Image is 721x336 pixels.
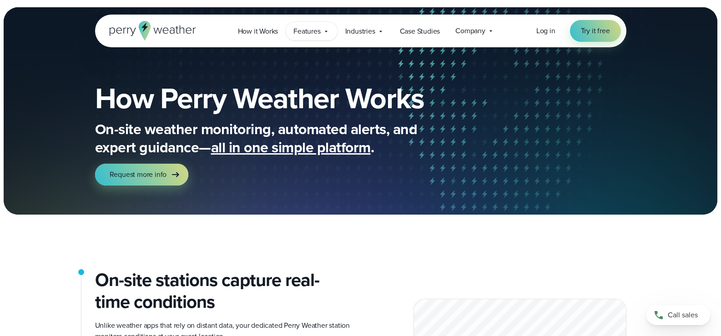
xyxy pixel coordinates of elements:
[211,136,371,158] span: all in one simple platform
[646,305,710,325] a: Call sales
[345,26,375,37] span: Industries
[581,25,610,36] span: Try it free
[95,164,189,186] a: Request more info
[536,25,555,36] a: Log in
[95,84,490,113] h1: How Perry Weather Works
[110,169,167,180] span: Request more info
[570,20,621,42] a: Try it free
[293,26,320,37] span: Features
[668,310,698,321] span: Call sales
[95,269,353,313] h2: On-site stations capture real-time conditions
[400,26,440,37] span: Case Studies
[95,120,459,156] p: On-site weather monitoring, automated alerts, and expert guidance— .
[238,26,278,37] span: How it Works
[455,25,485,36] span: Company
[392,22,448,40] a: Case Studies
[230,22,286,40] a: How it Works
